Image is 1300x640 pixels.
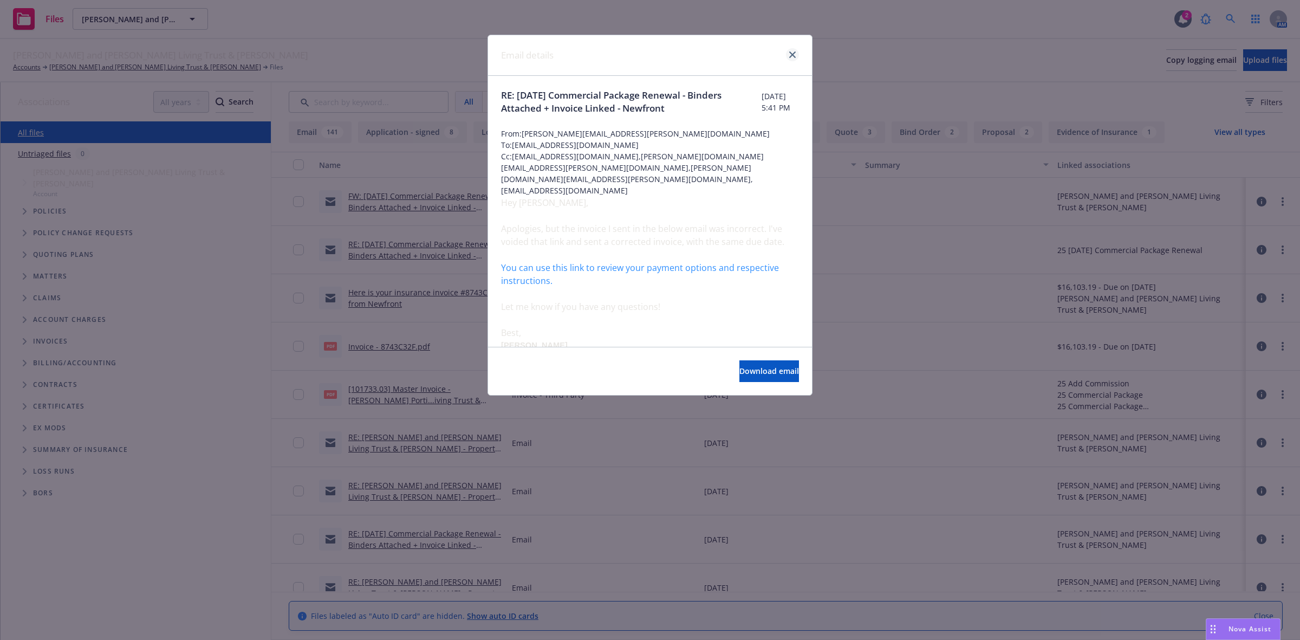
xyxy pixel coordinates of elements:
a: You can use this link to review your payment options and respective instructions. [501,262,779,287]
span: Cc: [EMAIL_ADDRESS][DOMAIN_NAME],[PERSON_NAME][DOMAIN_NAME][EMAIL_ADDRESS][PERSON_NAME][DOMAIN_NA... [501,151,799,196]
span: Nova Assist [1228,624,1271,633]
h1: Email details [501,48,554,62]
p: [PERSON_NAME] [501,339,799,351]
div: Drag to move [1206,619,1220,639]
span: To: [EMAIL_ADDRESS][DOMAIN_NAME] [501,139,799,151]
span: From: [PERSON_NAME][EMAIL_ADDRESS][PERSON_NAME][DOMAIN_NAME] [501,128,799,139]
span: RE: [DATE] Commercial Package Renewal - Binders Attached + Invoice Linked - Newfront [501,89,762,115]
button: Nova Assist [1206,618,1280,640]
span: [DATE] 5:41 PM [762,90,799,113]
a: close [786,48,799,61]
span: Download email [739,366,799,376]
button: Download email [739,360,799,382]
